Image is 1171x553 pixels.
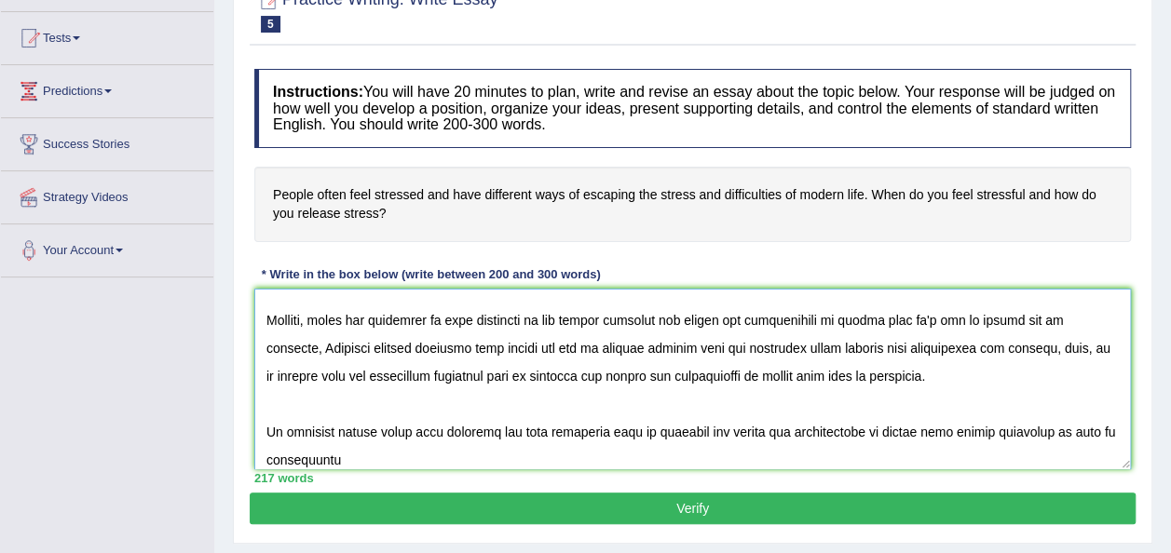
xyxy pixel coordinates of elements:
[273,84,363,100] b: Instructions:
[1,171,213,218] a: Strategy Videos
[1,12,213,59] a: Tests
[261,16,280,33] span: 5
[254,265,607,283] div: * Write in the box below (write between 200 and 300 words)
[250,492,1136,524] button: Verify
[254,69,1131,148] h4: You will have 20 minutes to plan, write and revise an essay about the topic below. Your response ...
[1,65,213,112] a: Predictions
[1,224,213,271] a: Your Account
[1,118,213,165] a: Success Stories
[254,167,1131,242] h4: People often feel stressed and have different ways of escaping the stress and difficulties of mod...
[254,469,1131,487] div: 217 words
